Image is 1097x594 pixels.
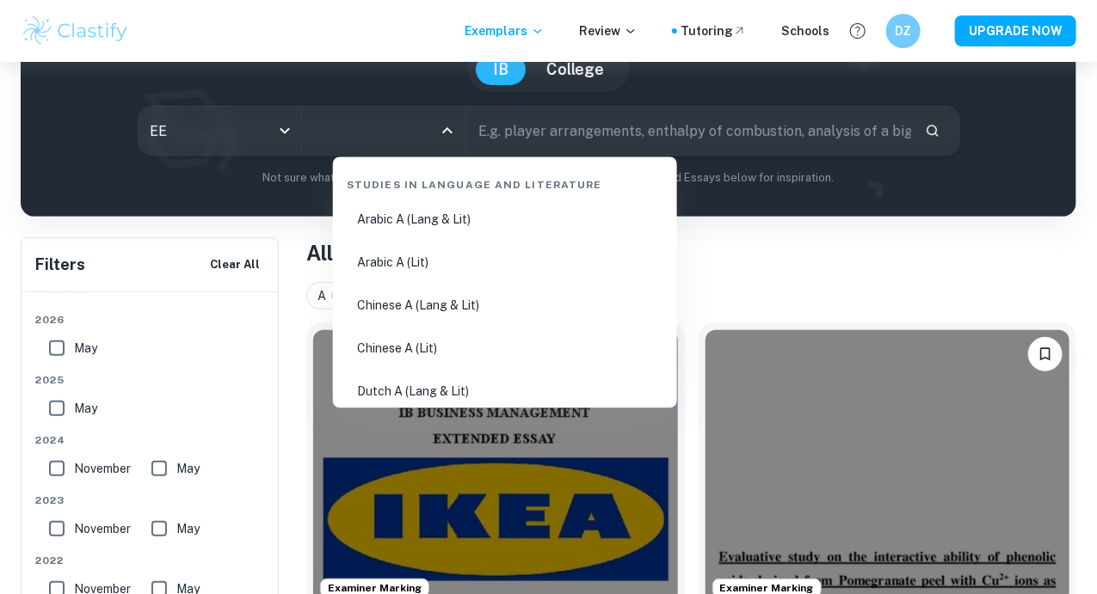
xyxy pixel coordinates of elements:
button: Help and Feedback [843,16,872,46]
input: E.g. player arrangements, enthalpy of combustion, analysis of a big city... [466,107,910,155]
button: IB [476,54,526,85]
span: May [176,519,200,538]
span: 2024 [35,432,266,448]
span: 2025 [35,372,266,388]
button: Close [435,119,459,143]
span: May [74,339,97,358]
li: Chinese A (Lit) [340,329,670,369]
h6: Filters [35,253,85,277]
button: College [529,54,621,85]
h6: Session [35,278,266,312]
button: Bookmark [1028,337,1063,371]
a: Tutoring [681,21,747,40]
div: EE [139,107,302,155]
span: November [74,519,131,538]
button: Search [918,116,947,145]
button: UPGRADE NOW [955,15,1076,46]
h1: All EE Examples [306,237,1076,268]
p: Not sure what to search for? You can always look through our example Extended Essays below for in... [34,169,1063,187]
li: Dutch A (Lang & Lit) [340,372,670,412]
span: November [74,459,131,478]
span: 2022 [35,553,266,568]
a: Schools [781,21,829,40]
li: Chinese A (Lang & Lit) [340,286,670,326]
img: Clastify logo [21,14,130,48]
span: A [317,286,334,305]
h6: DZ [894,21,914,40]
li: Arabic A (Lang & Lit) [340,200,670,240]
button: Clear All [206,252,264,278]
p: Exemplars [465,21,545,40]
span: 2026 [35,312,266,328]
button: DZ [886,14,921,48]
div: Studies in Language and Literature [340,164,670,200]
li: Arabic A (Lit) [340,243,670,283]
span: May [74,399,97,418]
span: May [176,459,200,478]
div: A [306,282,354,309]
p: Review [579,21,638,40]
span: 2023 [35,493,266,508]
